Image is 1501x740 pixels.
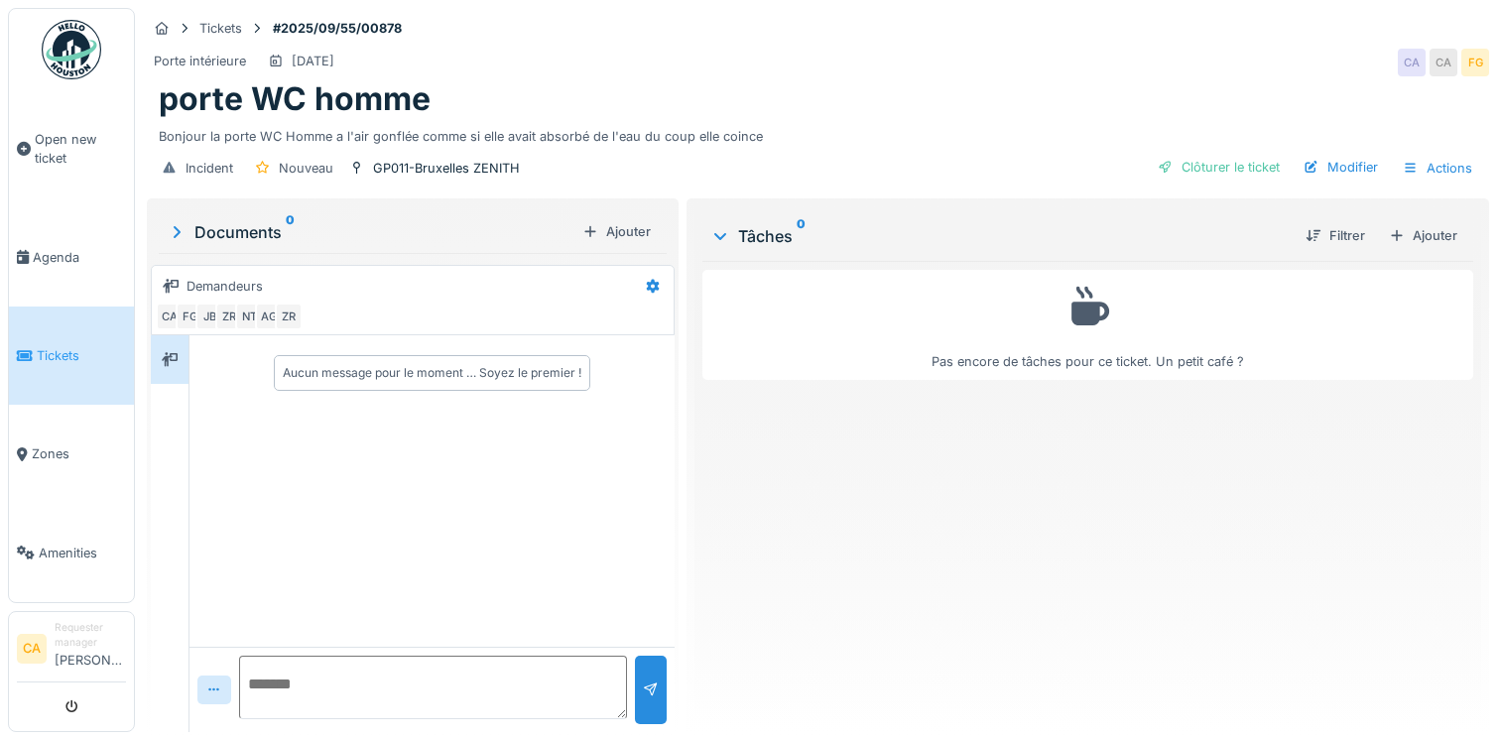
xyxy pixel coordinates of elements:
div: Demandeurs [187,277,263,296]
sup: 0 [286,220,295,244]
div: Ajouter [1381,222,1465,249]
div: Incident [186,159,233,178]
a: Zones [9,405,134,503]
div: Tâches [710,224,1290,248]
div: Modifier [1296,154,1386,181]
div: Ajouter [574,218,659,245]
div: FG [176,303,203,330]
div: Actions [1394,154,1481,183]
div: Bonjour la porte WC Homme a l'air gonflée comme si elle avait absorbé de l'eau du coup elle coince [159,119,1477,146]
span: Open new ticket [35,130,126,168]
img: Badge_color-CXgf-gQk.svg [42,20,101,79]
a: Tickets [9,307,134,405]
span: Zones [32,444,126,463]
div: Clôturer le ticket [1150,154,1288,181]
div: Requester manager [55,620,126,651]
div: CA [1430,49,1457,76]
div: Porte intérieure [154,52,246,70]
span: Amenities [39,544,126,562]
li: CA [17,634,47,664]
a: Open new ticket [9,90,134,208]
div: CA [1398,49,1426,76]
strong: #2025/09/55/00878 [265,19,410,38]
a: CA Requester manager[PERSON_NAME] [17,620,126,682]
div: [DATE] [292,52,334,70]
div: FG [1461,49,1489,76]
span: Tickets [37,346,126,365]
sup: 0 [797,224,806,248]
li: [PERSON_NAME] [55,620,126,678]
div: Documents [167,220,574,244]
div: AG [255,303,283,330]
div: GP011-Bruxelles ZENITH [373,159,520,178]
a: Amenities [9,504,134,602]
a: Agenda [9,208,134,307]
div: ZR [215,303,243,330]
div: CA [156,303,184,330]
div: Tickets [199,19,242,38]
div: JB [195,303,223,330]
span: Agenda [33,248,126,267]
div: Aucun message pour le moment … Soyez le premier ! [283,364,581,382]
div: NT [235,303,263,330]
div: Nouveau [279,159,333,178]
div: Pas encore de tâches pour ce ticket. Un petit café ? [715,279,1460,371]
div: Filtrer [1298,222,1373,249]
div: ZR [275,303,303,330]
h1: porte WC homme [159,80,431,118]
